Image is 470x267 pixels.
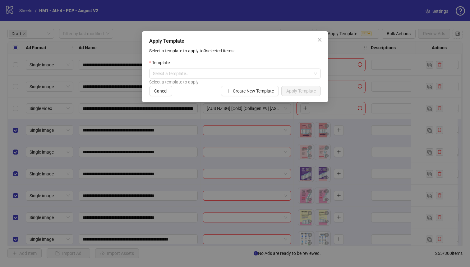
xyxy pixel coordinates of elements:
[149,37,321,45] div: Apply Template
[317,37,322,42] span: close
[233,88,274,93] span: Create New Template
[149,79,321,85] div: Select a template to apply
[226,89,230,93] span: plus
[154,88,167,93] span: Cancel
[149,59,174,66] label: Template
[315,35,325,45] button: Close
[149,86,172,96] button: Cancel
[281,86,321,96] button: Apply Template
[149,47,321,54] p: Select a template to apply to 9 selected items:
[221,86,279,96] button: Create New Template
